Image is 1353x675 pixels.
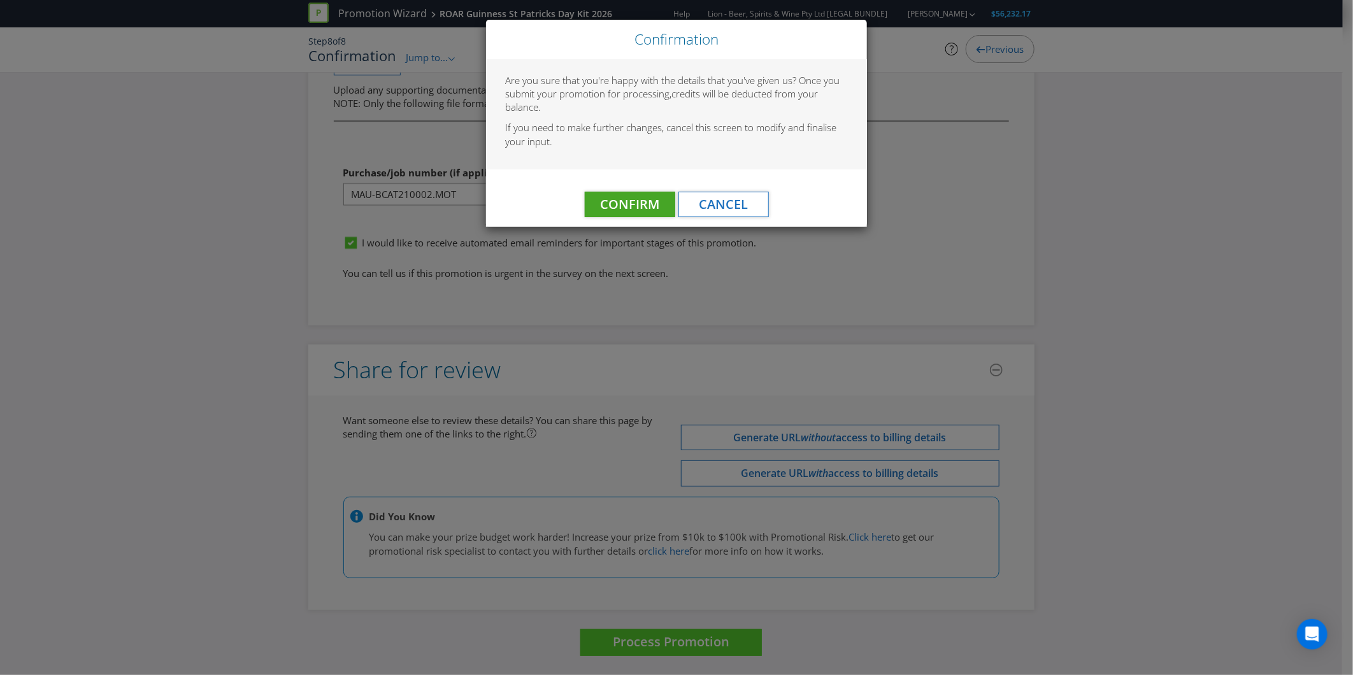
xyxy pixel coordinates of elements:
span: Confirm [600,195,659,213]
button: Confirm [585,192,675,217]
span: . [538,101,541,113]
div: Close [486,20,867,59]
button: Cancel [678,192,769,217]
p: If you need to make further changes, cancel this screen to modify and finalise your input. [505,121,848,148]
span: Are you sure that you're happy with the details that you've given us? Once you submit your promot... [505,74,840,100]
span: Cancel [699,195,748,213]
span: credits will be deducted from your balance [505,87,818,113]
div: Open Intercom Messenger [1297,619,1328,650]
span: Confirmation [634,29,719,49]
